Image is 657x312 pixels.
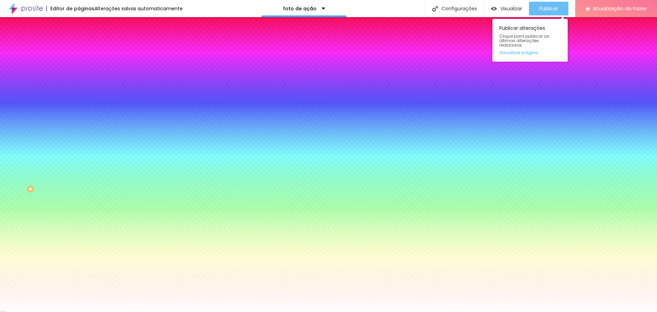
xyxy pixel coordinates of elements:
[499,25,545,32] font: Publicar alterações
[50,5,94,12] font: Editor de páginas
[529,2,568,15] button: Publicar
[94,5,183,12] font: Alterações salvas automaticamente
[441,5,477,12] font: Configurações
[499,33,549,48] font: Clique para publicar as últimas alterações realizadas
[499,49,538,56] font: Visualizar página
[539,5,558,12] font: Publicar
[593,5,647,12] font: Atualização do Fazer
[500,5,522,12] font: Visualizar
[432,6,438,12] img: Ícone
[484,2,529,15] button: Visualizar
[283,5,317,12] font: foto de ação
[499,50,561,55] a: Visualizar página
[491,6,497,12] img: view-1.svg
